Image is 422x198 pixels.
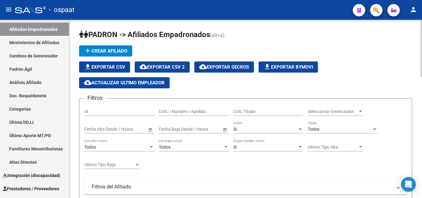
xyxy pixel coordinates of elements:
[308,145,358,150] span: Ultimo Tipo Alta
[3,172,60,179] span: Integración (discapacidad)
[84,127,107,132] input: Fecha inicio
[222,126,228,133] button: Open calendar
[3,185,59,192] span: Prestadores / Proveedores
[84,47,91,54] mat-icon: add
[159,127,181,132] input: Fecha inicio
[308,127,319,132] span: Todos
[308,109,358,114] span: Seleccionar Gerenciador
[84,64,125,70] span: Exportar CSV
[79,45,132,57] button: Crear Afiliado
[199,63,207,70] mat-icon: cloud_download
[84,48,127,54] span: Crear Afiliado
[140,64,185,70] span: Exportar CSV 2
[199,64,249,70] span: Exportar GECROS
[210,32,225,38] span: (alt+a)
[233,145,237,150] span: Si
[140,63,147,70] mat-icon: cloud_download
[187,127,217,132] input: Fecha fin
[194,61,254,73] button: Exportar GECROS
[410,6,417,13] mat-icon: person
[159,145,171,150] span: Todos
[49,3,74,17] span: - ospaat
[84,94,106,102] h3: Filtros
[84,145,96,150] span: Todos
[401,177,416,192] div: Open Intercom Messenger
[79,77,170,88] button: Actualizar ultimo Empleador
[264,63,271,70] mat-icon: file_download
[92,183,392,190] mat-panel-title: Filtros del Afiliado
[84,80,165,86] span: Actualizar ultimo Empleador
[79,61,130,73] button: Exportar CSV
[5,6,12,13] mat-icon: menu
[147,126,154,133] button: Open calendar
[233,127,237,132] span: Si
[79,30,210,39] span: PADRON -> Afiliados Empadronados
[259,61,318,73] button: Exportar Bymovi
[84,79,91,86] mat-icon: cloud_download
[112,127,142,132] input: Fecha fin
[84,179,407,194] mat-expansion-panel-header: Filtros del Afiliado
[135,61,190,73] button: Exportar CSV 2
[84,162,134,167] span: Ultimo Tipo Baja
[84,63,91,70] mat-icon: file_download
[264,64,313,70] span: Exportar Bymovi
